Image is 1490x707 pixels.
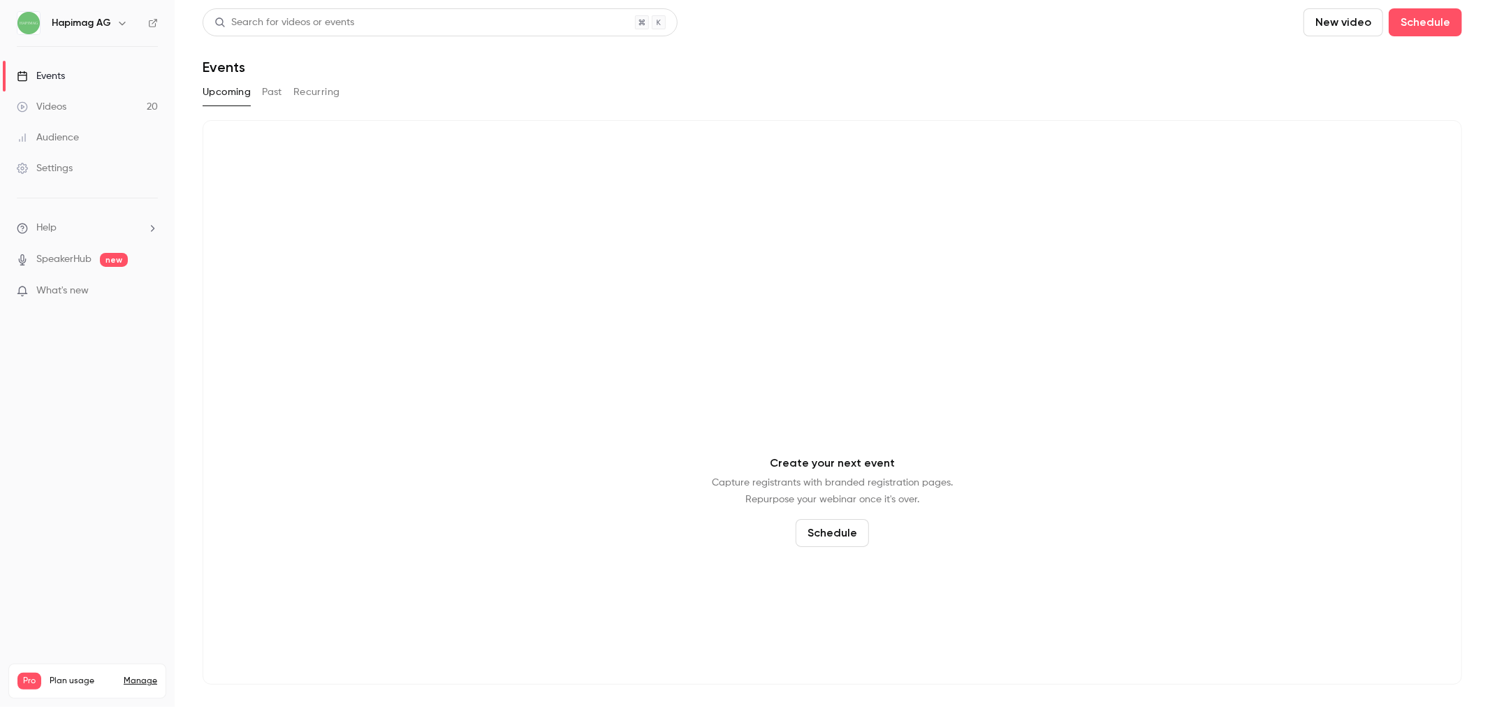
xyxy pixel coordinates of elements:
button: New video [1303,8,1383,36]
img: Hapimag AG [17,12,40,34]
button: Recurring [293,81,340,103]
div: Settings [17,161,73,175]
div: Events [17,69,65,83]
button: Schedule [1389,8,1462,36]
div: Audience [17,131,79,145]
p: Create your next event [770,455,895,472]
h6: Hapimag AG [52,16,111,30]
button: Schedule [796,519,869,547]
div: Search for videos or events [214,15,354,30]
span: Help [36,221,57,235]
span: What's new [36,284,89,298]
div: Videos [17,100,66,114]
a: SpeakerHub [36,252,92,267]
span: Pro [17,673,41,690]
span: new [100,253,128,267]
button: Upcoming [203,81,251,103]
p: Capture registrants with branded registration pages. Repurpose your webinar once it's over. [712,474,953,508]
a: Manage [124,676,157,687]
li: help-dropdown-opener [17,221,158,235]
button: Past [262,81,282,103]
span: Plan usage [50,676,115,687]
h1: Events [203,59,245,75]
